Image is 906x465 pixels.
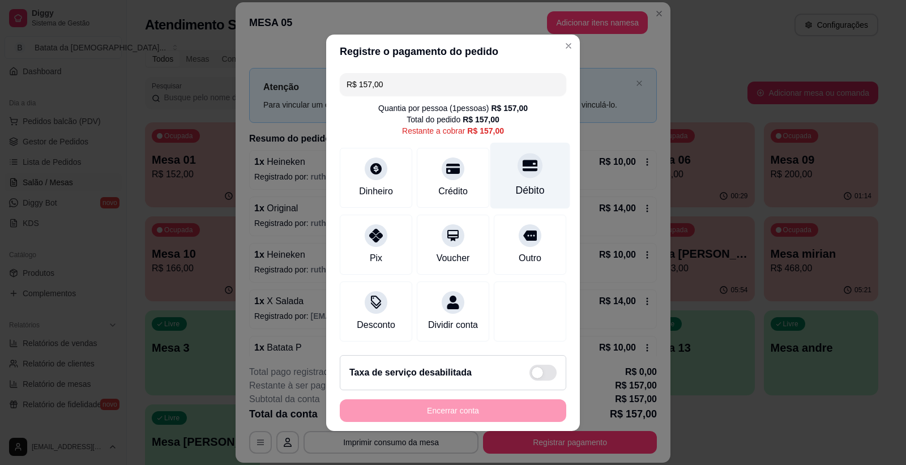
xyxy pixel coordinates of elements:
div: Quantia por pessoa ( 1 pessoas) [378,103,528,114]
div: Desconto [357,318,395,332]
div: Restante a cobrar [402,125,504,136]
div: R$ 157,00 [491,103,528,114]
div: Voucher [437,251,470,265]
div: Dinheiro [359,185,393,198]
h2: Taxa de serviço desabilitada [349,366,472,379]
button: Close [559,37,578,55]
input: Ex.: hambúrguer de cordeiro [347,73,559,96]
div: Outro [519,251,541,265]
div: Pix [370,251,382,265]
div: Débito [516,183,545,198]
div: R$ 157,00 [463,114,499,125]
div: R$ 157,00 [467,125,504,136]
div: Crédito [438,185,468,198]
div: Dividir conta [428,318,478,332]
header: Registre o pagamento do pedido [326,35,580,69]
div: Total do pedido [407,114,499,125]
